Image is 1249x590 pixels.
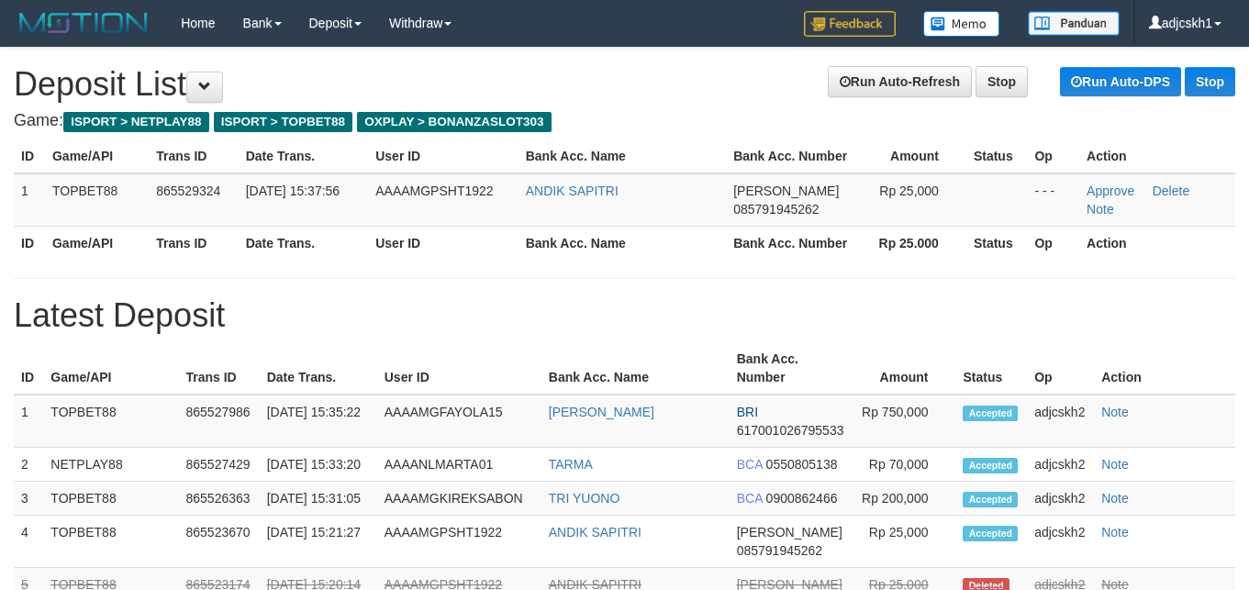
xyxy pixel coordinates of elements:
[1094,342,1235,395] th: Action
[14,395,43,448] td: 1
[854,448,956,482] td: Rp 70,000
[766,457,838,472] span: 0550805138
[260,342,377,395] th: Date Trans.
[178,482,259,516] td: 865526363
[828,66,972,97] a: Run Auto-Refresh
[766,491,838,506] span: 0900862466
[246,184,340,198] span: [DATE] 15:37:56
[966,139,1028,173] th: Status
[377,482,541,516] td: AAAAMGKIREKSABON
[1079,226,1235,260] th: Action
[863,139,966,173] th: Amount
[214,112,352,132] span: ISPORT > TOPBET88
[14,482,43,516] td: 3
[149,139,238,173] th: Trans ID
[541,342,730,395] th: Bank Acc. Name
[1185,67,1235,96] a: Stop
[14,342,43,395] th: ID
[733,202,819,217] span: 085791945262
[863,226,966,260] th: Rp 25.000
[519,226,726,260] th: Bank Acc. Name
[1087,184,1134,198] a: Approve
[737,423,844,438] span: 617001026795533
[1079,139,1235,173] th: Action
[1027,342,1094,395] th: Op
[63,112,209,132] span: ISPORT > NETPLAY88
[1027,448,1094,482] td: adjcskh2
[726,139,863,173] th: Bank Acc. Number
[1027,516,1094,568] td: adjcskh2
[549,405,654,419] a: [PERSON_NAME]
[14,226,45,260] th: ID
[260,482,377,516] td: [DATE] 15:31:05
[737,405,758,419] span: BRI
[737,543,822,558] span: 085791945262
[966,226,1028,260] th: Status
[879,184,939,198] span: Rp 25,000
[519,139,726,173] th: Bank Acc. Name
[14,173,45,227] td: 1
[730,342,854,395] th: Bank Acc. Number
[14,516,43,568] td: 4
[963,492,1018,507] span: Accepted
[14,297,1235,334] h1: Latest Deposit
[357,112,552,132] span: OXPLAY > BONANZASLOT303
[726,226,863,260] th: Bank Acc. Number
[1027,173,1079,227] td: - - -
[14,9,153,37] img: MOTION_logo.png
[854,342,956,395] th: Amount
[976,66,1028,97] a: Stop
[963,458,1018,473] span: Accepted
[549,525,641,540] a: ANDIK SAPITRI
[43,342,178,395] th: Game/API
[549,457,593,472] a: TARMA
[14,112,1235,130] h4: Game:
[377,342,541,395] th: User ID
[45,139,149,173] th: Game/API
[43,516,178,568] td: TOPBET88
[923,11,1000,37] img: Button%20Memo.svg
[178,342,259,395] th: Trans ID
[1060,67,1181,96] a: Run Auto-DPS
[1027,139,1079,173] th: Op
[737,491,763,506] span: BCA
[375,184,493,198] span: AAAAMGPSHT1922
[854,395,956,448] td: Rp 750,000
[178,395,259,448] td: 865527986
[45,173,149,227] td: TOPBET88
[149,226,238,260] th: Trans ID
[1101,405,1129,419] a: Note
[14,139,45,173] th: ID
[368,226,519,260] th: User ID
[368,139,519,173] th: User ID
[178,516,259,568] td: 865523670
[260,395,377,448] td: [DATE] 15:35:22
[377,516,541,568] td: AAAAMGPSHT1922
[43,395,178,448] td: TOPBET88
[14,66,1235,103] h1: Deposit List
[260,448,377,482] td: [DATE] 15:33:20
[43,448,178,482] td: NETPLAY88
[43,482,178,516] td: TOPBET88
[963,526,1018,541] span: Accepted
[1101,491,1129,506] a: Note
[239,226,369,260] th: Date Trans.
[260,516,377,568] td: [DATE] 15:21:27
[955,342,1027,395] th: Status
[549,491,620,506] a: TRI YUONO
[854,516,956,568] td: Rp 25,000
[14,448,43,482] td: 2
[178,448,259,482] td: 865527429
[1101,525,1129,540] a: Note
[239,139,369,173] th: Date Trans.
[1027,395,1094,448] td: adjcskh2
[156,184,220,198] span: 865529324
[854,482,956,516] td: Rp 200,000
[1153,184,1189,198] a: Delete
[963,406,1018,421] span: Accepted
[1027,226,1079,260] th: Op
[1027,482,1094,516] td: adjcskh2
[526,184,619,198] a: ANDIK SAPITRI
[377,448,541,482] td: AAAANLMARTA01
[45,226,149,260] th: Game/API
